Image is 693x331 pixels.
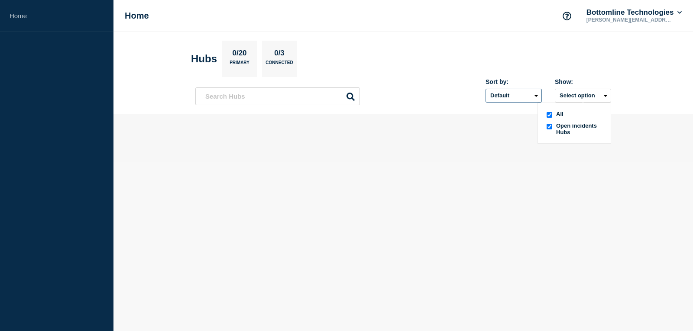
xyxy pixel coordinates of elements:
button: Bottomline Technologies [585,8,683,17]
div: Show: [555,78,611,85]
input: openIncidentsHubs checkbox [547,124,552,129]
span: All [556,111,563,119]
p: [PERSON_NAME][EMAIL_ADDRESS][PERSON_NAME][DOMAIN_NAME] [585,17,675,23]
input: all checkbox [547,112,552,118]
h1: Home [125,11,149,21]
input: Search Hubs [195,87,360,105]
p: Primary [230,60,249,69]
span: Open incidents Hubs [556,122,604,135]
p: 0/20 [229,49,250,60]
div: Sort by: [486,78,542,85]
p: 0/3 [271,49,288,60]
button: Select optionall checkboxAllopenIncidentsHubs checkboxOpen incidents Hubs [555,89,611,103]
select: Sort by [486,89,542,103]
button: Support [558,7,576,25]
h2: Hubs [191,53,217,65]
p: Connected [266,60,293,69]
